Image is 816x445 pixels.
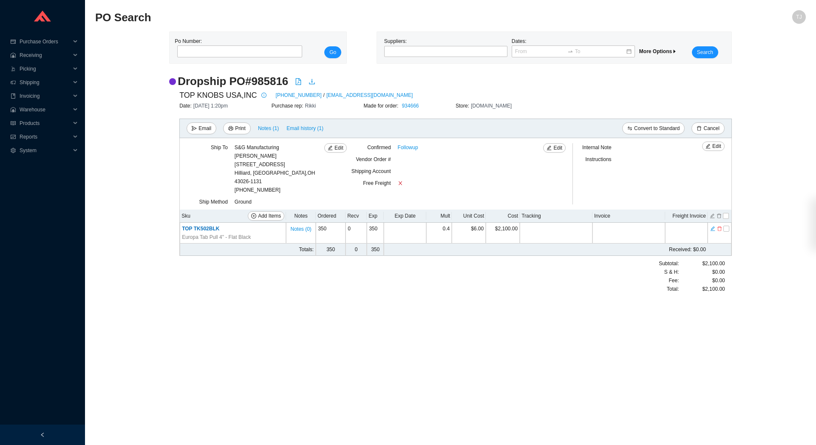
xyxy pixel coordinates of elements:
button: Notes (0) [290,224,312,230]
span: Confirmed [367,145,391,150]
span: close [398,181,403,186]
span: Shipping [20,76,71,89]
span: Subtotal: [659,259,679,268]
span: Notes ( 0 ) [290,225,311,233]
button: Go [324,46,341,58]
h2: Dropship PO # 985816 [178,74,288,89]
span: TJ [796,10,802,24]
span: swap-right [567,48,573,54]
span: Notes ( 1 ) [258,124,279,133]
a: [PHONE_NUMBER] [276,91,322,99]
span: edit [328,145,333,151]
span: Email [198,124,211,133]
th: Cost [486,210,520,223]
span: Email history (1) [286,124,323,133]
td: 0.4 [426,223,452,244]
a: 934666 [402,103,419,109]
button: delete [716,212,722,218]
div: Po Number: [175,37,300,58]
span: Store: [456,103,471,109]
span: credit-card [10,39,16,44]
div: S&G Manufacturing [PERSON_NAME] [STREET_ADDRESS] Hilliard, [GEOGRAPHIC_DATA] , OH 43026-1131 [235,143,324,186]
span: More Options [639,48,677,54]
span: Total: [667,285,679,293]
th: Ordered [316,210,346,223]
span: download [309,78,315,85]
td: 0 [346,244,367,256]
span: TOP KNOBS USA,INC [179,89,257,102]
input: From [515,47,566,56]
th: Exp [367,210,384,223]
span: Purchase Orders [20,35,71,48]
div: $2,100.00 [679,259,725,268]
span: Vendor Order # [356,156,391,162]
span: Receiving [20,48,71,62]
th: Recv [346,210,367,223]
span: Totals: [299,247,314,252]
span: file-pdf [295,78,302,85]
button: editEdit [543,143,566,153]
span: Warehouse [20,103,71,116]
span: System [20,144,71,157]
span: Add Items [258,212,281,220]
span: Europa Tab Pull 4" - Flat Black [182,233,251,241]
span: send [192,126,197,132]
div: $0.00 [679,268,725,276]
span: Shipping Account [351,168,391,174]
span: printer [228,126,233,132]
th: Freight Invoice [665,210,708,223]
span: Date: [179,103,193,109]
span: caret-right [672,49,677,54]
span: Edit [553,144,562,152]
td: 350 [367,223,384,244]
div: Dates: [510,37,637,58]
span: edit [547,145,552,151]
span: Print [235,124,246,133]
th: Tracking [520,210,592,223]
span: Internal Note [582,145,612,150]
span: Made for order: [363,103,400,109]
span: Ship To [211,145,228,150]
div: [PHONE_NUMBER] [235,143,324,194]
span: book [10,94,16,99]
div: Suppliers: [382,37,510,58]
span: [DATE] 1:20pm [193,103,228,109]
span: S & H: [664,268,679,276]
div: $2,100.00 [679,285,725,293]
th: Exp Date [384,210,426,223]
span: to [567,48,573,54]
td: 0 [346,223,367,244]
th: Unit Cost [452,210,486,223]
td: 350 [367,244,384,256]
button: sendEmail [187,122,216,134]
span: fund [10,134,16,139]
a: [EMAIL_ADDRESS][DOMAIN_NAME] [326,91,413,99]
input: To [575,47,626,56]
span: Rikki [305,103,316,109]
td: $6.00 [452,223,486,244]
a: Followup [398,143,418,152]
button: edit [710,225,716,231]
a: download [309,78,315,87]
th: Invoice [592,210,665,223]
span: delete [717,226,722,232]
span: TOP TK502BLK [182,226,219,232]
button: printerPrint [223,122,251,134]
span: Received: [669,247,691,252]
span: Products [20,116,71,130]
span: Picking [20,62,71,76]
span: Edit [334,144,343,152]
span: plus-circle [251,213,256,219]
span: [DOMAIN_NAME] [471,103,512,109]
span: / [323,91,325,99]
button: delete [717,225,722,231]
button: Notes (1) [258,124,279,130]
span: swap [627,126,632,132]
span: Ground [235,199,252,205]
span: Cancel [703,124,719,133]
td: 350 [316,223,346,244]
span: info-circle [259,93,269,98]
button: editEdit [702,142,725,151]
button: swapConvert to Standard [622,122,685,134]
h2: PO Search [95,10,628,25]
